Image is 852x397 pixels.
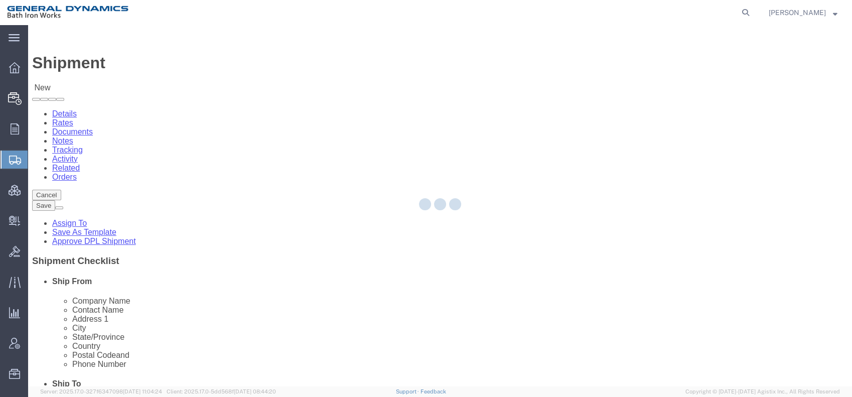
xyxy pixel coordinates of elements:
[7,5,131,20] img: logo
[40,388,162,394] span: Server: 2025.17.0-327f6347098
[395,388,420,394] a: Support
[769,7,826,18] span: Ben Burden
[123,388,162,394] span: [DATE] 11:04:24
[420,388,446,394] a: Feedback
[234,388,276,394] span: [DATE] 08:44:20
[685,387,840,396] span: Copyright © [DATE]-[DATE] Agistix Inc., All Rights Reserved
[167,388,276,394] span: Client: 2025.17.0-5dd568f
[768,7,838,19] button: [PERSON_NAME]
